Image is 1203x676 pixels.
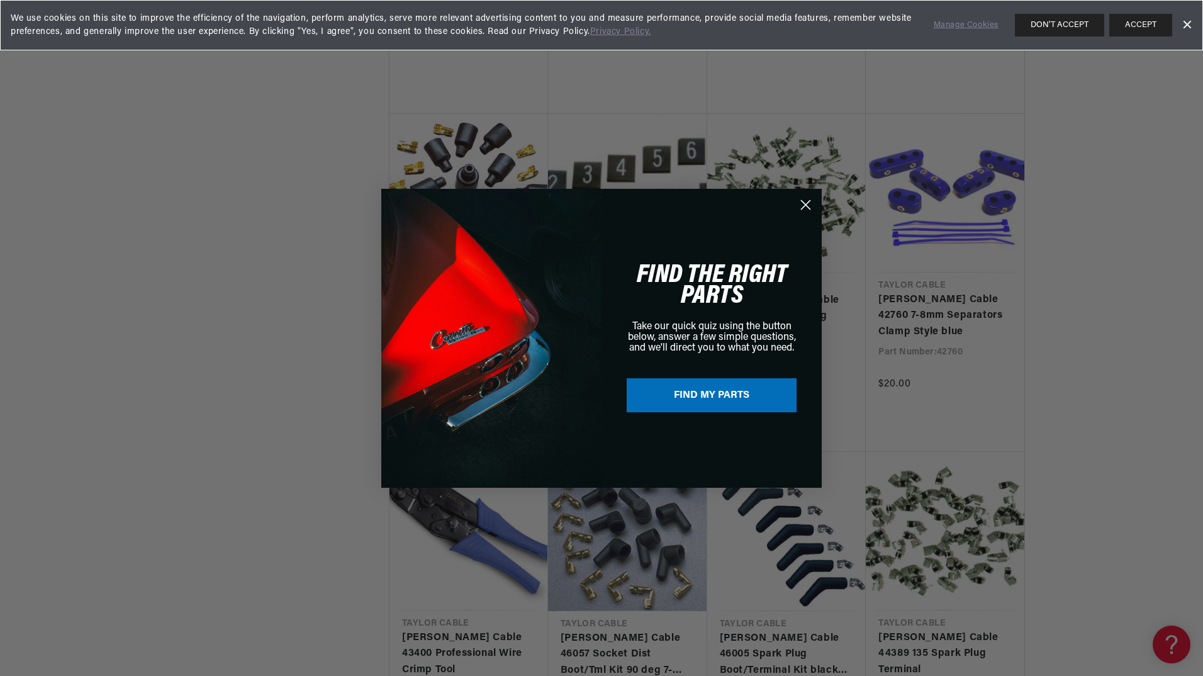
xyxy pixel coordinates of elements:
[381,189,601,488] img: 84a38657-11e4-4279-99e0-6f2216139a28.png
[637,262,787,310] span: FIND THE RIGHT PARTS
[590,27,651,37] a: Privacy Policy.
[795,194,817,216] button: Close dialog
[1109,14,1172,37] button: ACCEPT
[1015,14,1104,37] button: DON'T ACCEPT
[934,19,999,32] a: Manage Cookies
[11,12,916,38] span: We use cookies on this site to improve the efficiency of the navigation, perform analytics, serve...
[627,378,797,412] button: FIND MY PARTS
[1177,16,1196,35] a: Dismiss Banner
[628,322,796,353] span: Take our quick quiz using the button below, answer a few simple questions, and we'll direct you t...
